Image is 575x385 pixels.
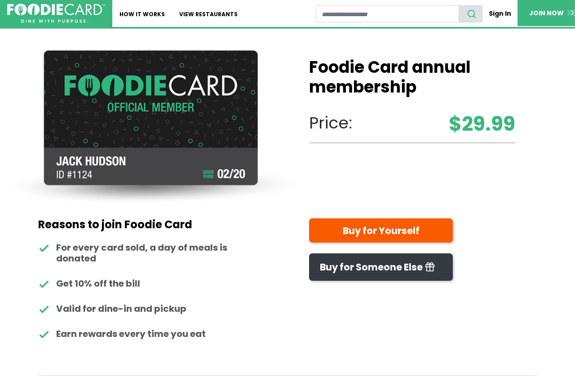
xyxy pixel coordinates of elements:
[7,4,105,23] img: FoodieCard; Eat, Drink, Save, Donate
[459,5,482,22] button: search
[38,242,252,264] li: For every card sold, a day of meals is donated
[309,111,515,135] p: Price:
[309,253,453,281] a: Buy for Someone Else
[449,109,515,139] strong: $29.99
[38,303,252,314] li: Valid for dine-in and pickup
[38,218,252,231] h2: Reasons to join Foodie Card
[38,328,252,339] li: Earn rewards every time you eat
[309,218,453,243] a: Buy for Yourself
[316,5,459,22] input: restaurant search
[38,278,252,289] li: Get 10% off the bill
[482,5,517,22] a: Sign In
[309,58,515,96] h1: Foodie Card annual membership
